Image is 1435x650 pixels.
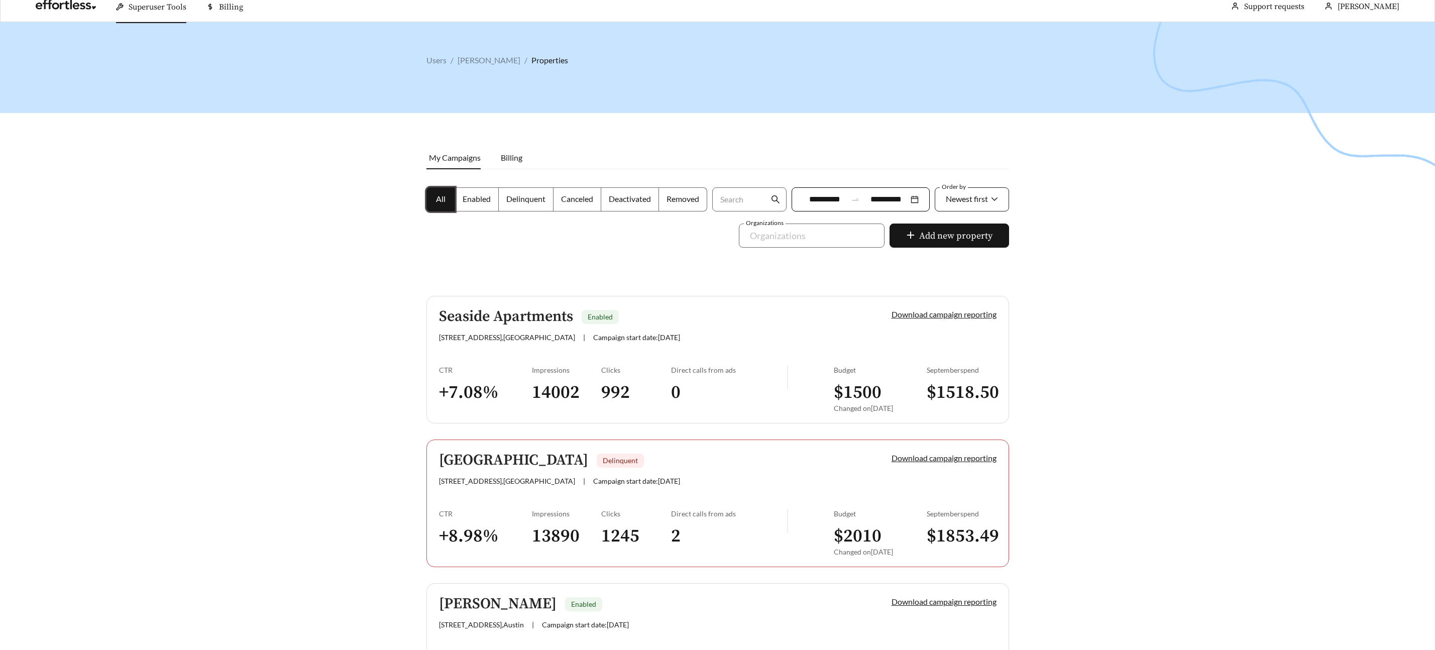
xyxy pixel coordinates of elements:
[771,195,780,204] span: search
[892,309,997,319] a: Download campaign reporting
[927,381,997,404] h3: $ 1518.50
[439,381,532,404] h3: + 7.08 %
[439,477,575,485] span: [STREET_ADDRESS] , [GEOGRAPHIC_DATA]
[671,525,787,548] h3: 2
[671,381,787,404] h3: 0
[671,366,787,374] div: Direct calls from ads
[593,333,680,342] span: Campaign start date: [DATE]
[834,525,927,548] h3: $ 2010
[927,509,997,518] div: September spend
[426,296,1009,423] a: Seaside ApartmentsEnabled[STREET_ADDRESS],[GEOGRAPHIC_DATA]|Campaign start date:[DATE]Download ca...
[542,620,629,629] span: Campaign start date: [DATE]
[439,525,532,548] h3: + 8.98 %
[439,366,532,374] div: CTR
[426,440,1009,567] a: [GEOGRAPHIC_DATA]Delinquent[STREET_ADDRESS],[GEOGRAPHIC_DATA]|Campaign start date:[DATE]Download ...
[439,308,573,325] h5: Seaside Apartments
[532,509,602,518] div: Impressions
[851,195,860,204] span: swap-right
[834,548,927,556] div: Changed on [DATE]
[501,153,522,162] span: Billing
[583,477,585,485] span: |
[1338,2,1399,12] span: [PERSON_NAME]
[532,366,602,374] div: Impressions
[603,456,638,465] span: Delinquent
[946,194,988,203] span: Newest first
[906,231,915,242] span: plus
[787,366,788,390] img: line
[667,194,699,203] span: Removed
[834,366,927,374] div: Budget
[463,194,491,203] span: Enabled
[890,224,1009,248] button: plusAdd new property
[834,404,927,412] div: Changed on [DATE]
[583,333,585,342] span: |
[588,312,613,321] span: Enabled
[439,333,575,342] span: [STREET_ADDRESS] , [GEOGRAPHIC_DATA]
[593,477,680,485] span: Campaign start date: [DATE]
[429,153,481,162] span: My Campaigns
[927,366,997,374] div: September spend
[919,229,992,243] span: Add new property
[892,453,997,463] a: Download campaign reporting
[601,525,671,548] h3: 1245
[532,525,602,548] h3: 13890
[506,194,545,203] span: Delinquent
[439,620,524,629] span: [STREET_ADDRESS] , Austin
[532,620,534,629] span: |
[439,509,532,518] div: CTR
[601,366,671,374] div: Clicks
[439,596,557,612] h5: [PERSON_NAME]
[571,600,596,608] span: Enabled
[1244,2,1304,12] a: Support requests
[219,2,243,12] span: Billing
[436,194,446,203] span: All
[671,509,787,518] div: Direct calls from ads
[851,195,860,204] span: to
[561,194,593,203] span: Canceled
[609,194,651,203] span: Deactivated
[892,597,997,606] a: Download campaign reporting
[927,525,997,548] h3: $ 1853.49
[834,509,927,518] div: Budget
[787,509,788,533] img: line
[129,2,186,12] span: Superuser Tools
[439,452,588,469] h5: [GEOGRAPHIC_DATA]
[834,381,927,404] h3: $ 1500
[601,381,671,404] h3: 992
[601,509,671,518] div: Clicks
[532,381,602,404] h3: 14002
